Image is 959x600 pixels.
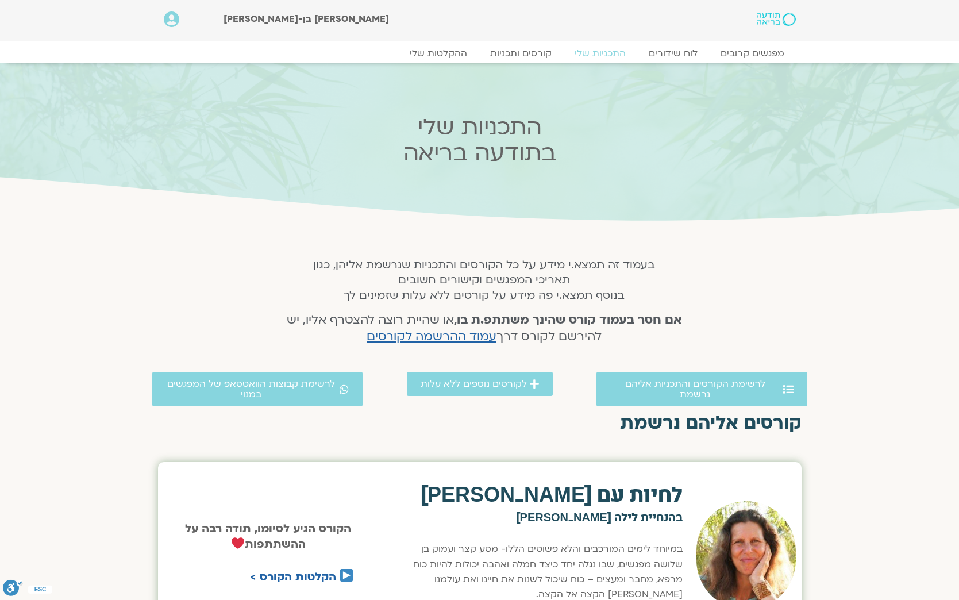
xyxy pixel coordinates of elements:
a: עמוד ההרשמה לקורסים [367,328,496,345]
span: לרשימת קבוצות הוואטסאפ של המפגשים במנוי [166,379,337,399]
span: לרשימת הקורסים והתכניות אליהם נרשמת [610,379,780,399]
h5: בעמוד זה תמצא.י מידע על כל הקורסים והתכניות שנרשמת אליהן, כגון תאריכי המפגשים וקישורים חשובים בנו... [271,257,697,303]
span: [PERSON_NAME] בן-[PERSON_NAME] [224,13,389,25]
img: ❤ [232,537,244,549]
a: התכניות שלי [563,48,637,59]
a: לרשימת קבוצות הוואטסאפ של המפגשים במנוי [152,372,363,406]
h4: או שהיית רוצה להצטרף אליו, יש להירשם לקורס דרך [271,312,697,345]
a: מפגשים קרובים [709,48,796,59]
a: ההקלטות שלי [398,48,479,59]
h2: קורסים אליהם נרשמת [158,413,802,433]
nav: Menu [164,48,796,59]
strong: אם חסר בעמוד קורס שהינך משתתפ.ת בו, [454,311,682,328]
a: לקורסים נוספים ללא עלות [407,372,553,396]
a: הקלטות הקורס > [250,570,336,584]
a: לרשימת הקורסים והתכניות אליהם נרשמת [596,372,807,406]
img: ▶️ [340,569,353,582]
h2: התכניות שלי בתודעה בריאה [255,114,705,166]
strong: הקורס הגיע לסיומו, תודה רבה על ההשתתפות [185,521,351,552]
a: לוח שידורים [637,48,709,59]
span: לקורסים נוספים ללא עלות [421,379,527,389]
h2: בהנחיית לילה [PERSON_NAME] [394,512,683,524]
a: קורסים ותכניות [479,48,563,59]
h2: לחיות עם [PERSON_NAME] [394,485,683,506]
